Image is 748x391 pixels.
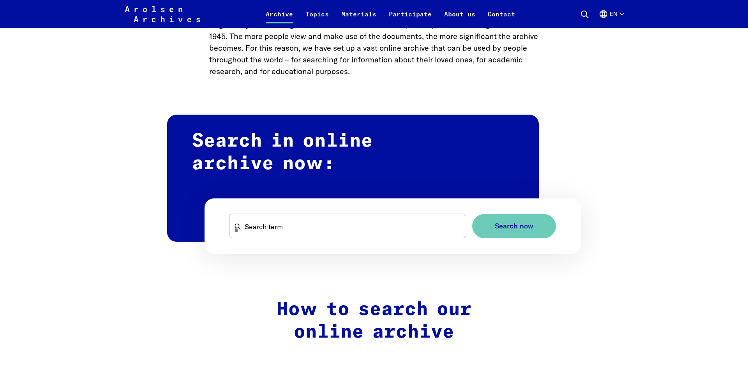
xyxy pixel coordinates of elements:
button: Search now [472,214,556,239]
nav: Primary [259,5,521,23]
h2: How to search our online archive [209,299,539,343]
a: About us [438,9,482,28]
a: Topics [299,9,335,28]
a: Archive [259,9,299,28]
span: Search now [495,222,533,230]
h2: Search in online archive now: [167,115,539,242]
a: Participate [383,9,438,28]
a: Materials [335,9,383,28]
a: Contact [482,9,521,28]
button: English, language selection [599,9,623,28]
